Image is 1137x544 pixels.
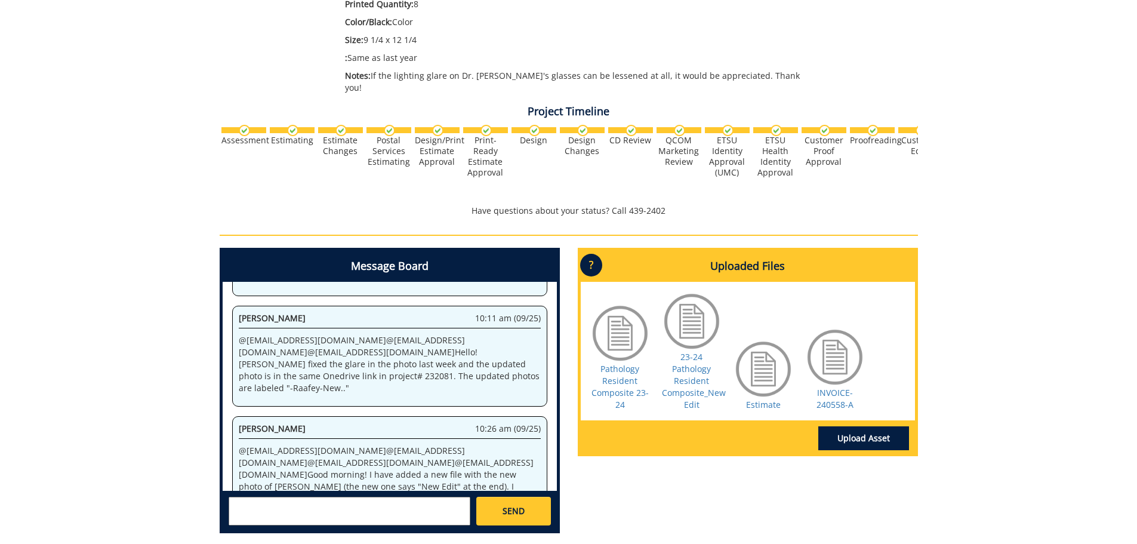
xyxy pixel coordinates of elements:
span: [PERSON_NAME] [239,312,306,324]
p: ? [580,254,602,276]
div: ETSU Health Identity Approval [753,135,798,178]
h4: Message Board [223,251,557,282]
a: SEND [476,497,550,525]
textarea: messageToSend [229,497,470,525]
div: QCOM Marketing Review [657,135,701,167]
a: 23-24 Pathology Resident Composite_New Edit [662,351,726,410]
span: Color/Black: [345,16,392,27]
span: : [345,52,347,63]
a: Pathology Resident Composite 23-24 [591,363,649,410]
div: Customer Edits [898,135,943,156]
img: checkmark [384,125,395,136]
img: checkmark [771,125,782,136]
img: checkmark [625,125,637,136]
a: Estimate [746,399,781,410]
img: checkmark [722,125,734,136]
div: ETSU Identity Approval (UMC) [705,135,750,178]
img: checkmark [287,125,298,136]
div: Design/Print Estimate Approval [415,135,460,167]
div: Estimating [270,135,315,146]
img: checkmark [674,125,685,136]
div: Assessment [221,135,266,146]
div: Estimate Changes [318,135,363,156]
p: Have questions about your status? Call 439-2402 [220,205,918,217]
img: checkmark [916,125,927,136]
span: [PERSON_NAME] [239,423,306,434]
span: SEND [503,505,525,517]
div: Design [512,135,556,146]
div: Print-Ready Estimate Approval [463,135,508,178]
div: Design Changes [560,135,605,156]
img: checkmark [335,125,347,136]
div: CD Review [608,135,653,146]
p: @ [EMAIL_ADDRESS][DOMAIN_NAME] @ [EMAIL_ADDRESS][DOMAIN_NAME] @ [EMAIL_ADDRESS][DOMAIN_NAME] Hell... [239,334,541,394]
h4: Uploaded Files [581,251,915,282]
h4: Project Timeline [220,106,918,118]
p: If the lighting glare on Dr. [PERSON_NAME]'s glasses can be lessened at all, it would be apprecia... [345,70,812,94]
img: checkmark [529,125,540,136]
img: checkmark [819,125,830,136]
span: 10:26 am (09/25) [475,423,541,435]
a: INVOICE-240558-A [816,387,853,410]
img: checkmark [239,125,250,136]
span: Notes: [345,70,371,81]
span: Size: [345,34,363,45]
p: Same as last year [345,52,812,64]
img: checkmark [577,125,588,136]
div: Postal Services Estimating [366,135,411,167]
p: Color [345,16,812,28]
div: Customer Proof Approval [802,135,846,167]
p: @ [EMAIL_ADDRESS][DOMAIN_NAME] @ [EMAIL_ADDRESS][DOMAIN_NAME] @ [EMAIL_ADDRESS][DOMAIN_NAME] @ [E... [239,445,541,528]
p: 9 1/4 x 12 1/4 [345,34,812,46]
div: Proofreading [850,135,895,146]
img: checkmark [867,125,879,136]
img: checkmark [480,125,492,136]
a: Upload Asset [818,426,909,450]
img: checkmark [432,125,443,136]
span: 10:11 am (09/25) [475,312,541,324]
